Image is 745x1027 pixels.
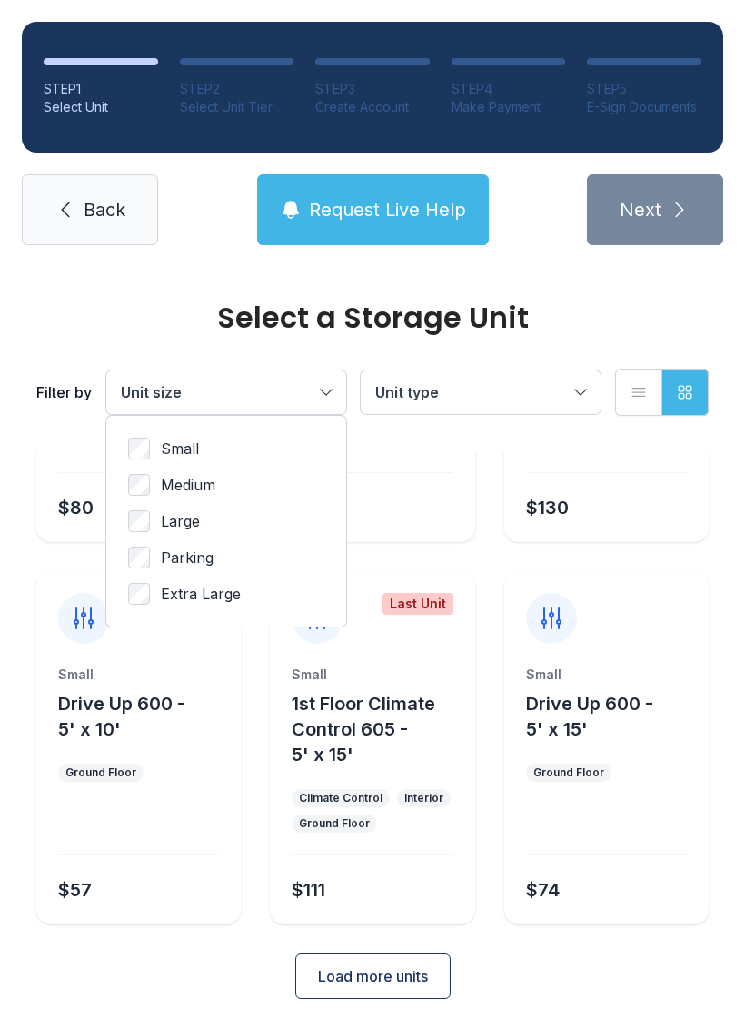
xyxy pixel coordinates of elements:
div: STEP 3 [315,80,430,98]
input: Small [128,438,150,459]
div: Last Unit [382,593,453,615]
span: Drive Up 600 - 5' x 15' [526,693,653,740]
button: Drive Up 600 - 5' x 15' [526,691,701,742]
div: Filter by [36,381,92,403]
span: Next [620,197,661,222]
div: Small [58,666,219,684]
input: Extra Large [128,583,150,605]
div: Create Account [315,98,430,116]
span: Small [161,438,199,459]
span: Load more units [318,965,428,987]
div: Interior [404,791,443,805]
span: Medium [161,474,215,496]
div: Small [292,666,452,684]
span: Request Live Help [309,197,466,222]
input: Large [128,510,150,532]
div: STEP 1 [44,80,158,98]
div: $57 [58,877,92,903]
div: Small [526,666,687,684]
div: Select a Storage Unit [36,303,709,332]
div: Ground Floor [299,816,370,831]
div: $74 [526,877,560,903]
div: $80 [58,495,94,520]
div: Make Payment [452,98,566,116]
input: Parking [128,547,150,568]
span: Extra Large [161,583,241,605]
span: 1st Floor Climate Control 605 - 5' x 15' [292,693,435,765]
span: Drive Up 600 - 5' x 10' [58,693,185,740]
div: Ground Floor [533,765,604,780]
div: Ground Floor [65,765,136,780]
button: Drive Up 600 - 5' x 10' [58,691,233,742]
div: $130 [526,495,569,520]
button: 1st Floor Climate Control 605 - 5' x 15' [292,691,467,767]
div: STEP 4 [452,80,566,98]
span: Unit type [375,383,439,401]
div: Climate Control [299,791,382,805]
button: Unit size [106,370,346,414]
div: STEP 5 [587,80,701,98]
input: Medium [128,474,150,496]
button: Unit type [361,370,601,414]
div: E-Sign Documents [587,98,701,116]
span: Parking [161,547,214,568]
div: STEP 2 [180,80,294,98]
div: Select Unit Tier [180,98,294,116]
div: $111 [292,877,325,903]
span: Back [84,197,125,222]
span: Unit size [121,383,182,401]
div: Select Unit [44,98,158,116]
span: Large [161,510,200,532]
